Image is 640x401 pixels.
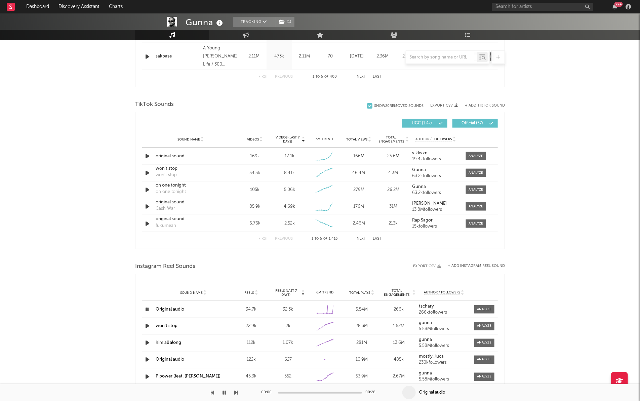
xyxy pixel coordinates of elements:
a: original sound [156,216,226,223]
span: TikTok Sounds [135,101,174,109]
span: Reels [244,291,254,295]
a: him all along [156,341,181,345]
div: 6.76k [239,220,271,227]
a: [PERSON_NAME] [412,201,459,206]
span: Author / Followers [424,290,460,295]
div: A Young [PERSON_NAME] Life / 300 Entertainment release., © 2025 Gunna Music, LLC exclusively lice... [203,44,240,69]
div: 00:28 [365,389,379,397]
div: 266k [382,306,416,313]
div: 31M [378,203,409,210]
strong: Gunna [412,168,426,172]
span: Reels (last 7 days) [271,289,301,297]
a: vikkvzn [412,151,459,156]
div: 266k followers [419,310,469,315]
div: 5.58M followers [419,344,469,349]
div: 169k [239,153,271,160]
div: Show 20 Removed Sounds [374,104,424,108]
div: 46.4M [343,170,374,176]
strong: gunna [419,321,432,325]
div: Gunna [186,17,225,28]
span: Total Engagements [382,289,412,297]
a: won't stop [156,324,177,328]
button: Last [373,237,382,241]
a: P power (feat. [PERSON_NAME]) [156,374,221,379]
div: 4.69k [284,203,295,210]
div: 112k [234,340,268,347]
span: to [316,75,320,78]
a: Gunna [412,168,459,172]
div: Cash War [156,205,175,212]
span: Sound Name [180,291,203,295]
button: UGC(1.4k) [402,119,447,128]
span: Author / Followers [415,137,452,142]
div: 1.52M [382,323,416,330]
strong: [PERSON_NAME] [412,201,447,206]
a: Original audio [156,358,184,362]
div: Original audio [419,390,445,396]
button: First [258,75,268,79]
span: Videos (last 7 days) [274,135,301,144]
button: Export CSV [430,104,458,108]
div: 6M Trend [309,137,340,142]
div: 28.3M [345,323,379,330]
div: fukumean [156,223,176,229]
div: 32.3k [271,306,305,313]
div: 4.3M [378,170,409,176]
div: 166M [343,153,374,160]
span: Official ( 57 ) [457,121,488,125]
div: 45.3k [234,373,268,380]
strong: gunna [419,371,432,376]
div: 552 [271,373,305,380]
div: 13.6M [382,340,416,347]
span: Total Engagements [378,135,405,144]
a: Original audio [156,307,184,312]
div: 54.3k [239,170,271,176]
div: 22.9k [234,323,268,330]
strong: mostly_luca [419,355,444,359]
div: 279M [343,187,374,193]
div: 63.2k followers [412,174,459,178]
span: to [315,237,319,240]
button: (1) [275,17,294,27]
div: 105k [239,187,271,193]
div: 13.8M followers [412,207,459,212]
div: 1.07k [271,340,305,347]
strong: tschary [419,304,434,309]
a: tschary [419,304,469,309]
div: 5.58M followers [419,327,469,332]
div: + Add Instagram Reel Sound [441,264,505,268]
span: UGC ( 1.4k ) [406,121,437,125]
div: 19.4k followers [412,157,459,162]
strong: Gunna [412,185,426,189]
input: Search by song name or URL [406,55,477,60]
div: 2.67M [382,373,416,380]
div: 230k followers [419,361,469,365]
button: Export CSV [413,264,441,268]
div: on one tonight [156,182,226,189]
div: 5.58M followers [419,377,469,382]
span: of [323,237,327,240]
div: 85.9k [239,203,271,210]
div: 17.1k [285,153,294,160]
a: original sound [156,199,226,206]
div: 281M [345,340,379,347]
span: Total Views [346,137,367,142]
button: Next [357,237,366,241]
div: won't stop [156,172,177,178]
div: 53.9M [345,373,379,380]
span: Videos [247,137,259,142]
div: 2.46M [343,220,374,227]
div: on one tonight [156,189,186,195]
a: gunna [419,321,469,326]
div: 485k [382,357,416,363]
button: + Add TikTok Sound [458,104,505,108]
button: Official(57) [452,119,498,128]
div: 10.9M [345,357,379,363]
button: Previous [275,75,293,79]
span: ( 1 ) [275,17,295,27]
a: gunna [419,338,469,343]
a: Gunna [412,185,459,189]
div: 627 [271,357,305,363]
